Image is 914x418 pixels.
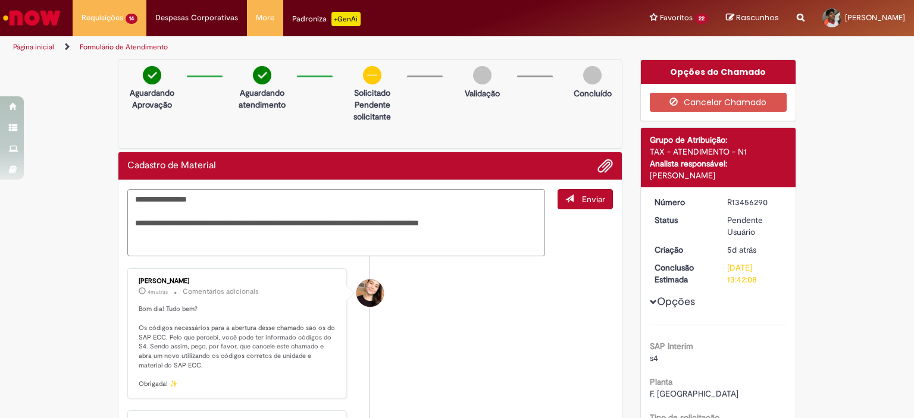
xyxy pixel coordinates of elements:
[155,12,238,24] span: Despesas Corporativas
[331,12,361,26] p: +GenAi
[641,60,796,84] div: Opções do Chamado
[13,42,54,52] a: Página inicial
[646,262,719,285] dt: Conclusão Estimada
[650,134,787,146] div: Grupo de Atribuição:
[465,87,500,99] p: Validação
[582,194,605,205] span: Enviar
[143,66,161,84] img: check-circle-green.png
[558,189,613,209] button: Enviar
[233,87,291,111] p: Aguardando atendimento
[727,244,756,255] span: 5d atrás
[695,14,708,24] span: 22
[80,42,168,52] a: Formulário de Atendimento
[343,87,401,99] p: Solicitado
[574,87,612,99] p: Concluído
[583,66,602,84] img: img-circle-grey.png
[650,376,672,387] b: Planta
[646,244,719,256] dt: Criação
[736,12,779,23] span: Rascunhos
[845,12,905,23] span: [PERSON_NAME]
[726,12,779,24] a: Rascunhos
[597,158,613,174] button: Adicionar anexos
[727,214,782,238] div: Pendente Usuário
[646,214,719,226] dt: Status
[148,288,168,296] time: 01/09/2025 10:10:43
[363,66,381,84] img: circle-minus.png
[727,196,782,208] div: R13456290
[356,279,384,307] div: undefined Online
[256,12,274,24] span: More
[343,99,401,122] p: Pendente solicitante
[139,278,337,285] div: [PERSON_NAME]
[126,14,137,24] span: 14
[727,244,756,255] time: 28/08/2025 09:42:00
[292,12,361,26] div: Padroniza
[650,341,693,351] b: SAP Interim
[9,36,600,58] ul: Trilhas de página
[727,262,782,285] div: [DATE] 13:42:08
[183,287,259,297] small: Comentários adicionais
[660,12,693,24] span: Favoritos
[650,388,738,399] span: F. [GEOGRAPHIC_DATA]
[253,66,271,84] img: check-circle-green.png
[650,158,787,169] div: Analista responsável:
[646,196,719,208] dt: Número
[123,87,181,111] p: Aguardando Aprovação
[139,304,337,388] p: Bom dia! Tudo bem? Os códigos necessários para a abertura desse chamado são os do SAP ECC. Pelo q...
[82,12,123,24] span: Requisições
[650,169,787,181] div: [PERSON_NAME]
[127,161,216,171] h2: Cadastro de Material Histórico de tíquete
[650,353,658,363] span: s4
[650,146,787,158] div: TAX - ATENDIMENTO - N1
[1,6,62,30] img: ServiceNow
[650,93,787,112] button: Cancelar Chamado
[148,288,168,296] span: 4m atrás
[127,189,545,257] textarea: Digite sua mensagem aqui...
[727,244,782,256] div: 28/08/2025 09:42:00
[473,66,492,84] img: img-circle-grey.png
